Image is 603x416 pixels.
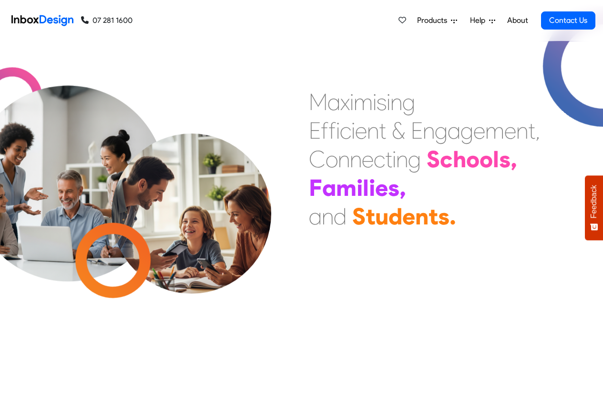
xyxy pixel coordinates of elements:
[453,145,466,173] div: h
[470,15,489,26] span: Help
[309,202,322,231] div: a
[309,88,540,231] div: Maximising Efficient & Engagement, Connecting Schools, Families, and Students.
[396,145,408,173] div: n
[321,116,328,145] div: f
[413,11,461,30] a: Products
[460,116,473,145] div: g
[392,116,405,145] div: &
[390,88,402,116] div: n
[590,185,598,218] span: Feedback
[388,173,399,202] div: s
[585,175,603,240] button: Feedback - Show survey
[309,88,327,116] div: M
[377,88,387,116] div: s
[427,145,440,173] div: S
[402,88,415,116] div: g
[375,173,388,202] div: e
[336,116,340,145] div: i
[450,202,456,231] div: .
[322,173,336,202] div: a
[473,116,485,145] div: e
[379,116,386,145] div: t
[369,173,375,202] div: i
[423,116,435,145] div: n
[327,88,340,116] div: a
[340,88,350,116] div: x
[338,145,350,173] div: n
[81,15,133,26] a: 07 281 1600
[309,116,321,145] div: E
[415,202,429,231] div: n
[480,145,493,173] div: o
[392,145,396,173] div: i
[350,88,354,116] div: i
[408,145,421,173] div: g
[499,145,511,173] div: s
[309,173,322,202] div: F
[535,116,540,145] div: ,
[485,116,504,145] div: m
[354,88,373,116] div: m
[328,116,336,145] div: f
[440,145,453,173] div: c
[375,202,388,231] div: u
[435,116,448,145] div: g
[541,11,595,30] a: Contact Us
[336,173,357,202] div: m
[516,116,528,145] div: n
[448,116,460,145] div: a
[322,202,334,231] div: n
[367,116,379,145] div: n
[340,116,351,145] div: c
[438,202,450,231] div: s
[411,116,423,145] div: E
[417,15,451,26] span: Products
[466,145,480,173] div: o
[466,11,499,30] a: Help
[399,173,406,202] div: ,
[334,202,347,231] div: d
[363,173,369,202] div: l
[387,88,390,116] div: i
[362,145,374,173] div: e
[385,145,392,173] div: t
[528,116,535,145] div: t
[374,145,385,173] div: c
[352,202,366,231] div: S
[504,11,531,30] a: About
[326,145,338,173] div: o
[357,173,363,202] div: i
[366,202,375,231] div: t
[373,88,377,116] div: i
[511,145,517,173] div: ,
[92,118,291,318] img: parents_with_child.png
[429,202,438,231] div: t
[355,116,367,145] div: e
[388,202,402,231] div: d
[504,116,516,145] div: e
[309,145,326,173] div: C
[351,116,355,145] div: i
[350,145,362,173] div: n
[493,145,499,173] div: l
[402,202,415,231] div: e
